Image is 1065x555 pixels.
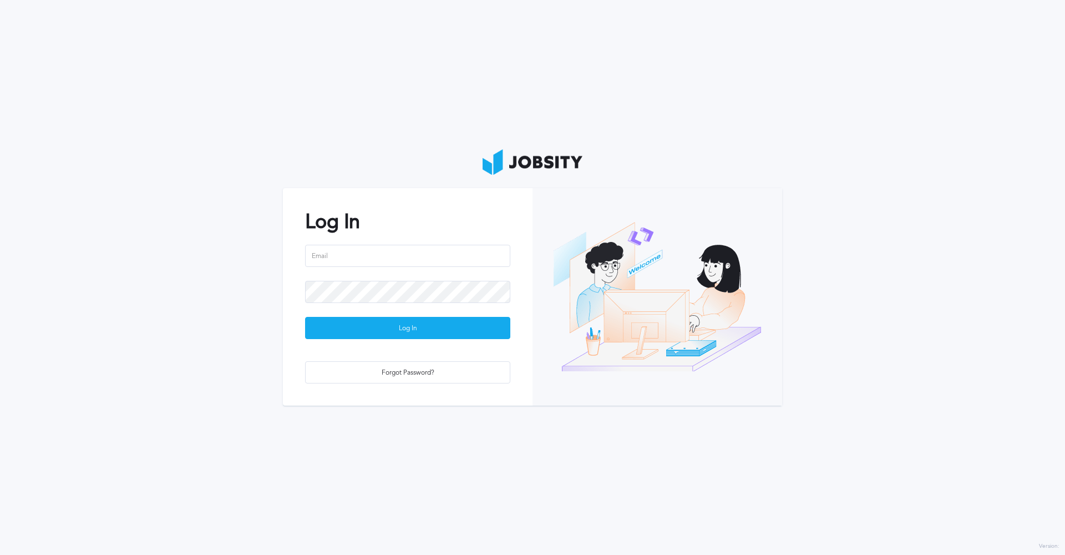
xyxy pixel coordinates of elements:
div: Forgot Password? [306,362,510,384]
label: Version: [1039,543,1059,550]
button: Log In [305,317,510,339]
h2: Log In [305,210,510,233]
input: Email [305,245,510,267]
div: Log In [306,317,510,340]
button: Forgot Password? [305,361,510,384]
